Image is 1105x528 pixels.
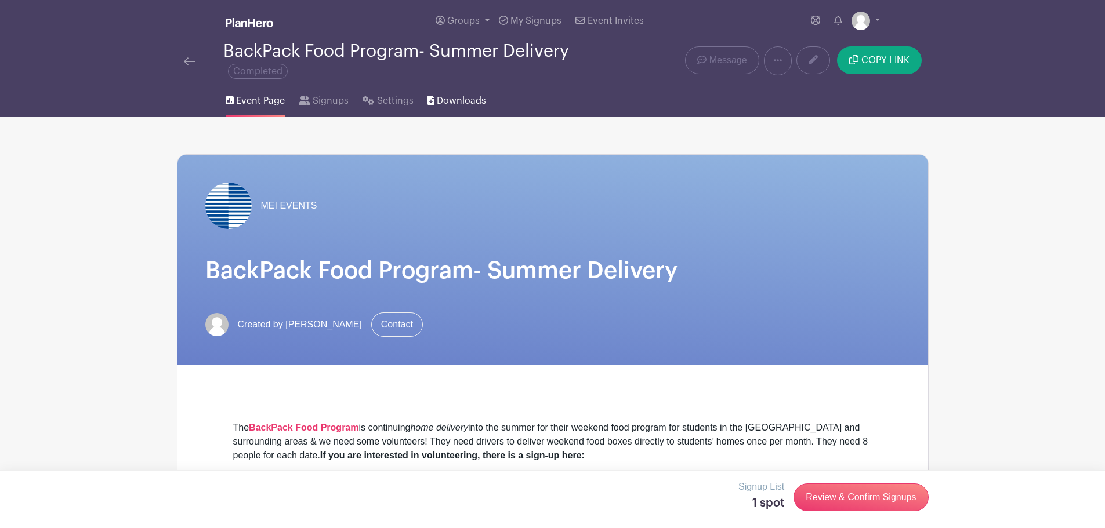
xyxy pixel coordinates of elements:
img: default-ce2991bfa6775e67f084385cd625a349d9dcbb7a52a09fb2fda1e96e2d18dcdb.png [852,12,870,30]
span: Settings [377,94,414,108]
h1: BackPack Food Program- Summer Delivery [205,257,900,285]
h5: 1 spot [738,496,784,510]
span: Event Page [236,94,285,108]
button: COPY LINK [837,46,921,74]
span: Completed [228,64,288,79]
span: MEI EVENTS [261,199,317,213]
a: Contact [371,312,423,337]
strong: If you are interested in volunteering, there is a sign-up here: [320,450,585,460]
a: Event Page [226,80,285,117]
a: BackPack Food Program [249,423,358,432]
img: back-arrow-29a5d9b10d5bd6ae65dc969a981735edf675c4d7a1fe02e03b50dbd4ba3cdb55.svg [184,57,195,65]
span: COPY LINK [861,56,910,65]
a: Review & Confirm Signups [794,483,928,511]
span: Event Invites [588,16,644,26]
img: default-ce2991bfa6775e67f084385cd625a349d9dcbb7a52a09fb2fda1e96e2d18dcdb.png [205,313,229,336]
div: The is continuing into the summer for their weekend food program for students in the [GEOGRAPHIC_... [233,421,872,463]
em: home delivery [410,423,468,432]
span: My Signups [510,16,561,26]
a: Downloads [427,80,486,117]
span: Created by [PERSON_NAME] [238,318,362,332]
a: Message [685,46,759,74]
div: BackPack Food Program- Summer Delivery [223,42,599,80]
img: meiusa-planhero-logo.png [205,183,252,229]
span: Downloads [437,94,486,108]
img: logo_white-6c42ec7e38ccf1d336a20a19083b03d10ae64f83f12c07503d8b9e83406b4c7d.svg [226,18,273,27]
span: Groups [447,16,480,26]
span: Signups [313,94,349,108]
a: Signups [299,80,349,117]
a: Settings [363,80,413,117]
span: Message [709,53,747,67]
p: Signup List [738,480,784,494]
